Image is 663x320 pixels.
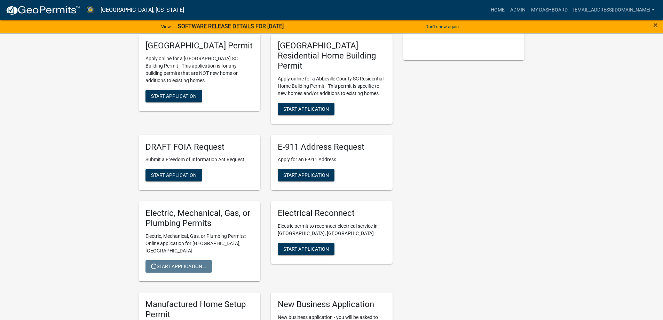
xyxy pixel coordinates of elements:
[178,23,284,30] strong: SOFTWARE RELEASE DETAILS FOR [DATE]
[278,41,386,71] h5: [GEOGRAPHIC_DATA] Residential Home Building Permit
[101,4,184,16] a: [GEOGRAPHIC_DATA], [US_STATE]
[151,93,197,99] span: Start Application
[570,3,657,17] a: [EMAIL_ADDRESS][DOMAIN_NAME]
[278,75,386,97] p: Apply online for a Abbeville County SC Residential Home Building Permit - This permit is specific...
[145,208,253,228] h5: Electric, Mechanical, Gas, or Plumbing Permits
[278,243,334,255] button: Start Application
[653,21,658,29] button: Close
[145,156,253,163] p: Submit a Freedom of Information Act Request
[653,20,658,30] span: ×
[278,169,334,181] button: Start Application
[145,299,253,320] h5: Manufactured Home Setup Permit
[283,106,329,111] span: Start Application
[145,90,202,102] button: Start Application
[283,246,329,252] span: Start Application
[278,156,386,163] p: Apply for an E-911 Address
[278,299,386,310] h5: New Business Application
[283,172,329,178] span: Start Application
[528,3,570,17] a: My Dashboard
[145,41,253,51] h5: [GEOGRAPHIC_DATA] Permit
[145,260,212,273] button: Start Application...
[145,142,253,152] h5: DRAFT FOIA Request
[278,142,386,152] h5: E-911 Address Request
[423,21,461,32] button: Don't show again
[278,103,334,115] button: Start Application
[145,233,253,255] p: Electric, Mechanical, Gas, or Plumbing Permits: Online application for [GEOGRAPHIC_DATA], [GEOGRA...
[488,3,507,17] a: Home
[507,3,528,17] a: Admin
[278,208,386,218] h5: Electrical Reconnect
[151,264,206,269] span: Start Application...
[278,223,386,237] p: Electric permit to reconnect electrical service in [GEOGRAPHIC_DATA], [GEOGRAPHIC_DATA]
[86,5,95,15] img: Abbeville County, South Carolina
[145,55,253,84] p: Apply online for a [GEOGRAPHIC_DATA] SC Building Permit - This application is for any building pe...
[158,21,174,32] a: View
[145,169,202,181] button: Start Application
[151,172,197,178] span: Start Application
